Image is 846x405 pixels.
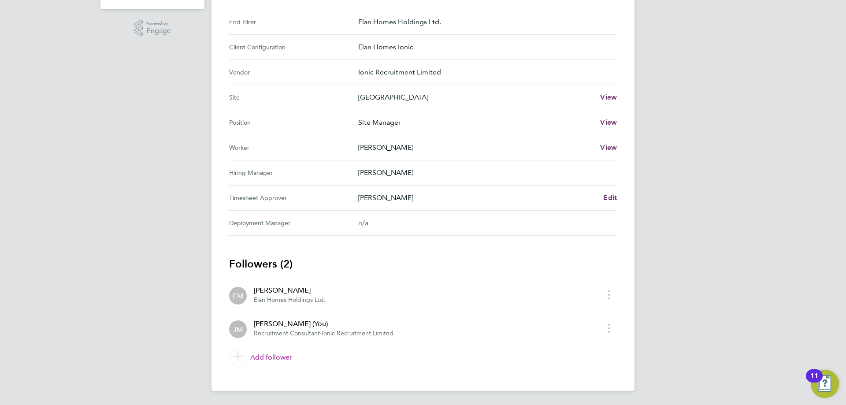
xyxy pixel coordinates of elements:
div: Position [229,117,358,128]
span: View [600,143,617,152]
span: · [320,330,322,337]
button: Open Resource Center, 11 new notifications [811,370,839,398]
span: EM [233,291,244,301]
div: [PERSON_NAME] [254,285,326,296]
a: View [600,92,617,103]
span: View [600,93,617,101]
div: Worker [229,142,358,153]
div: Elliot Murphy [229,287,247,305]
span: Powered by [146,20,171,27]
a: Powered byEngage [134,20,171,37]
a: Edit [603,193,617,203]
span: Engage [146,27,171,35]
div: n/a [358,218,603,228]
div: Jade Moore (You) [229,320,247,338]
div: [PERSON_NAME] (You) [254,319,393,329]
div: Hiring Manager [229,167,358,178]
p: [GEOGRAPHIC_DATA] [358,92,593,103]
button: timesheet menu [601,288,617,301]
a: View [600,142,617,153]
p: [PERSON_NAME] [358,142,593,153]
a: View [600,117,617,128]
div: Vendor [229,67,358,78]
p: Site Manager [358,117,593,128]
div: Client Configuration [229,42,358,52]
div: Site [229,92,358,103]
div: Timesheet Approver [229,193,358,203]
span: JM [233,324,243,334]
h3: Followers (2) [229,257,617,271]
span: Ionic Recruitment Limited [322,330,393,337]
p: Elan Homes Holdings Ltd. [358,17,610,27]
p: [PERSON_NAME] [358,193,596,203]
button: timesheet menu [601,321,617,335]
div: End Hirer [229,17,358,27]
span: Elan Homes Holdings Ltd. [254,296,326,304]
div: 11 [810,376,818,387]
p: [PERSON_NAME] [358,167,610,178]
span: View [600,118,617,126]
p: Ionic Recruitment Limited [358,67,610,78]
p: Elan Homes Ionic [358,42,610,52]
span: Recruitment Consultant [254,330,320,337]
div: Deployment Manager [229,218,358,228]
span: Edit [603,193,617,202]
a: Add follower [229,345,617,370]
